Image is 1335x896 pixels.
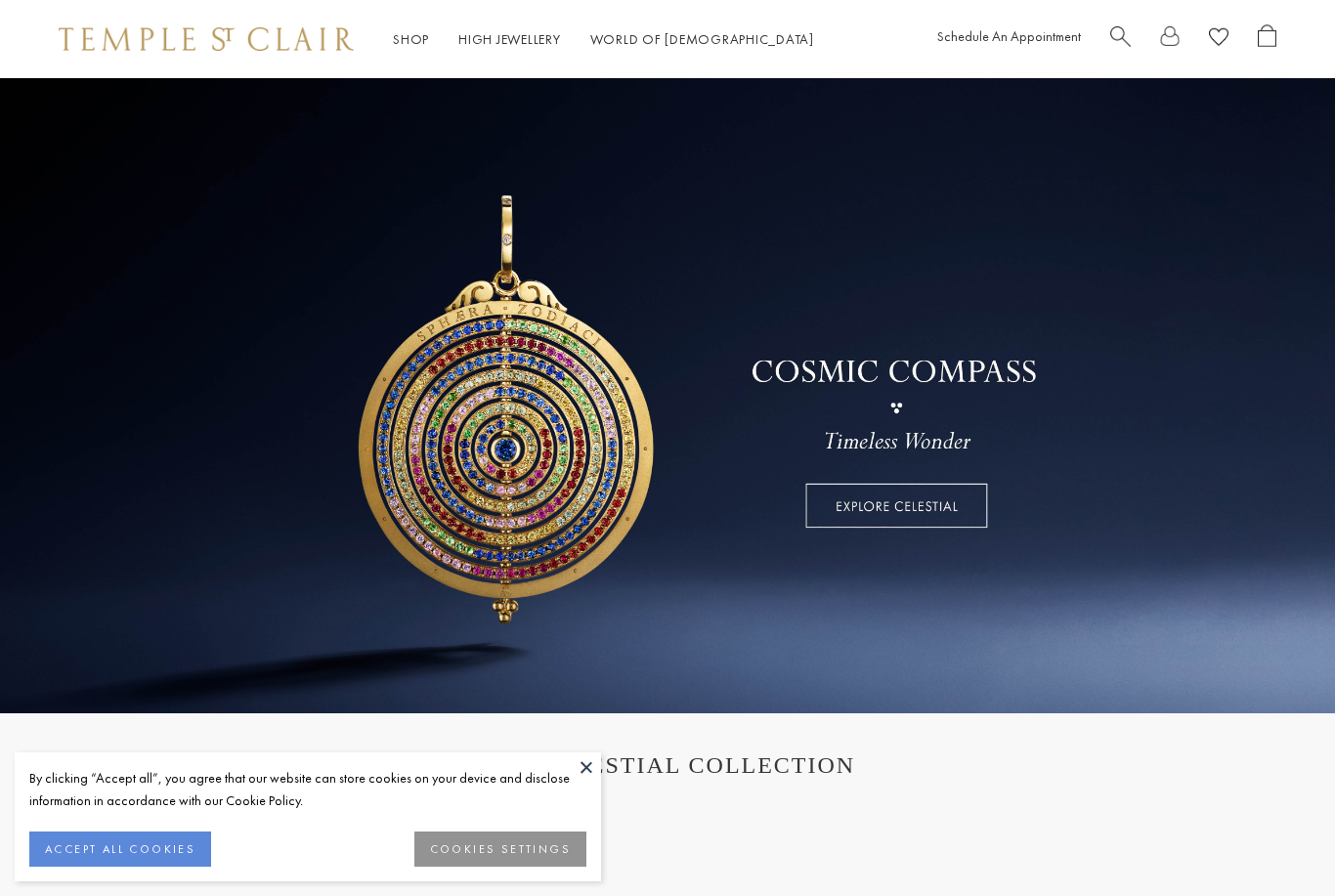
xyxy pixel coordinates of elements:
img: Temple St. Clair [59,27,354,51]
div: By clicking “Accept all”, you agree that our website can store cookies on your device and disclos... [29,767,586,812]
a: High JewelleryHigh Jewellery [458,30,561,48]
a: Open Shopping Bag [1258,24,1276,55]
a: Search [1110,24,1131,55]
nav: Main navigation [393,27,814,52]
a: View Wishlist [1209,24,1228,55]
a: ShopShop [393,30,429,48]
a: Schedule An Appointment [937,27,1081,45]
a: World of [DEMOGRAPHIC_DATA]World of [DEMOGRAPHIC_DATA] [590,30,814,48]
button: ACCEPT ALL COOKIES [29,832,211,867]
button: COOKIES SETTINGS [414,832,586,867]
h1: THE CELESTIAL COLLECTION [78,752,1257,779]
